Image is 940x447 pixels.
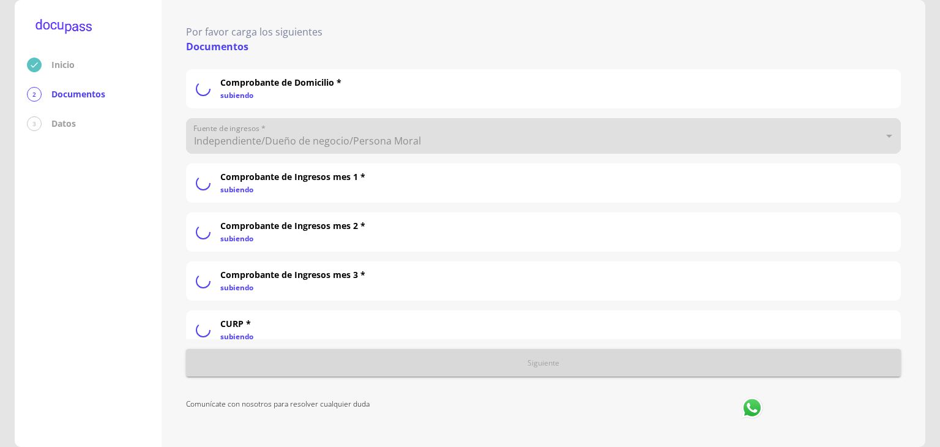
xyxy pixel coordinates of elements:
div: Comprobante de Ingresos mes 2 *subiendo [186,212,901,252]
p: Comprobante de Ingresos mes 3 * [220,269,365,281]
div: 2 [27,87,42,102]
small: subiendo [220,185,253,194]
p: Comprobante de Domicilio * [220,77,341,89]
div: 3 [27,116,42,131]
p: Documentos [186,39,323,54]
div: Comprobante de Ingresos mes 3 *subiendo [186,261,901,301]
img: logo [27,12,100,43]
p: Comunícate con nosotros para resolver cualquier duda [186,396,722,423]
img: whatsapp logo [740,396,764,420]
div: Comprobante de Domicilio *subiendo [186,69,901,108]
small: subiendo [220,91,253,100]
small: subiendo [220,283,253,292]
p: Documentos [51,88,105,100]
p: Por favor carga los siguientes [186,24,323,39]
small: subiendo [220,332,253,341]
div: Independiente/Dueño de negocio/Persona Moral [186,118,901,154]
p: Comprobante de Ingresos mes 1 * [220,171,365,183]
p: Inicio [51,59,75,71]
small: subiendo [220,234,253,243]
p: Comprobante de Ingresos mes 2 * [220,220,365,232]
p: CURP * [220,318,253,330]
p: Datos [51,118,76,130]
div: Comprobante de Ingresos mes 1 *subiendo [186,163,901,203]
div: CURP *subiendo [186,310,901,350]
